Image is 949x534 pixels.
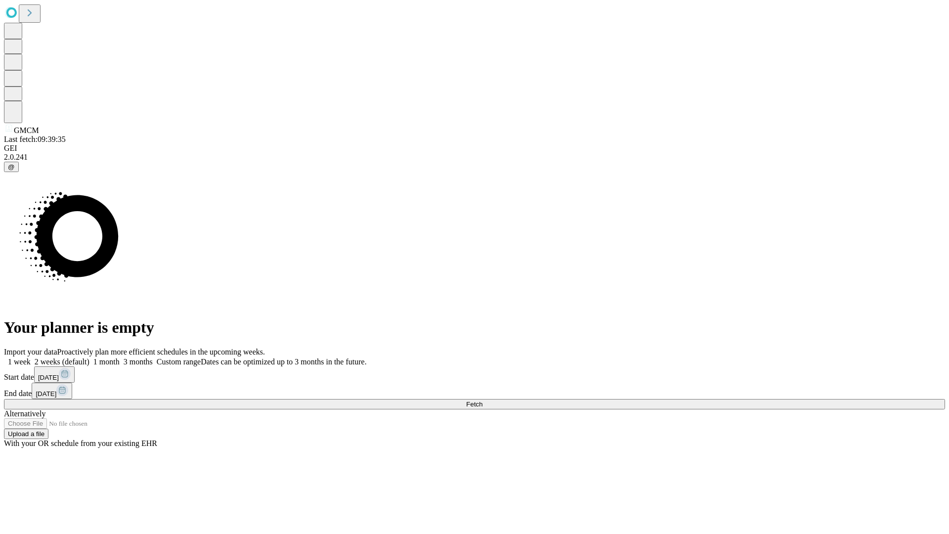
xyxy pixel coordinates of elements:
[14,126,39,134] span: GMCM
[8,357,31,366] span: 1 week
[466,400,482,408] span: Fetch
[57,348,265,356] span: Proactively plan more efficient schedules in the upcoming weeks.
[38,374,59,381] span: [DATE]
[124,357,153,366] span: 3 months
[32,383,72,399] button: [DATE]
[4,318,945,337] h1: Your planner is empty
[34,366,75,383] button: [DATE]
[4,366,945,383] div: Start date
[201,357,366,366] span: Dates can be optimized up to 3 months in the future.
[4,153,945,162] div: 2.0.241
[4,409,45,418] span: Alternatively
[4,399,945,409] button: Fetch
[4,135,66,143] span: Last fetch: 09:39:35
[4,162,19,172] button: @
[36,390,56,398] span: [DATE]
[4,383,945,399] div: End date
[157,357,201,366] span: Custom range
[8,163,15,171] span: @
[4,439,157,447] span: With your OR schedule from your existing EHR
[4,348,57,356] span: Import your data
[35,357,89,366] span: 2 weeks (default)
[4,144,945,153] div: GEI
[4,429,48,439] button: Upload a file
[93,357,120,366] span: 1 month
